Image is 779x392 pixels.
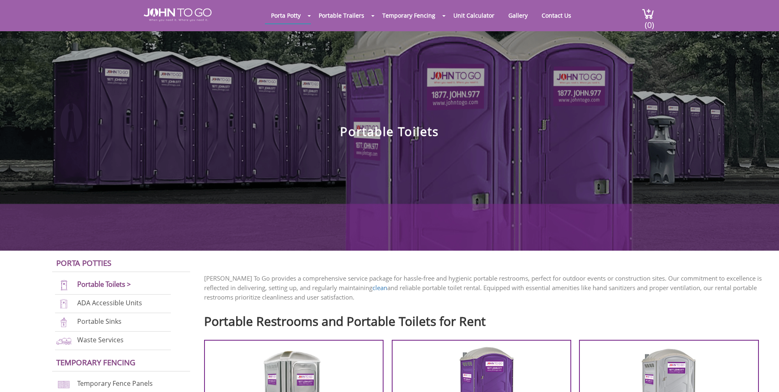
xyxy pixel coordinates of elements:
span: (0) [644,13,654,30]
button: Live Chat [746,359,779,392]
p: [PERSON_NAME] To Go provides a comprehensive service package for hassle-free and hygienic portabl... [204,274,767,302]
img: ADA-units-new.png [55,298,73,309]
a: Porta Potties [56,258,111,268]
h2: Portable Restrooms and Portable Toilets for Rent [204,310,767,328]
img: cart a [642,8,654,19]
a: Temporary Fencing [376,7,441,23]
a: clean [372,284,387,292]
img: portable-toilets-new.png [55,280,73,291]
a: Unit Calculator [447,7,501,23]
img: JOHN to go [144,8,211,21]
a: Portable Trailers [313,7,370,23]
a: Contact Us [535,7,577,23]
img: chan-link-fencing-new.png [55,379,73,390]
a: Portable Toilets > [77,279,131,289]
a: Porta Potty [265,7,307,23]
a: Temporary Fence Panels [77,379,153,388]
a: Waste Services [77,335,124,344]
img: waste-services-new.png [55,335,73,346]
a: Portable Sinks [77,317,122,326]
a: ADA Accessible Units [77,298,142,307]
img: portable-sinks-new.png [55,317,73,328]
a: Gallery [502,7,534,23]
